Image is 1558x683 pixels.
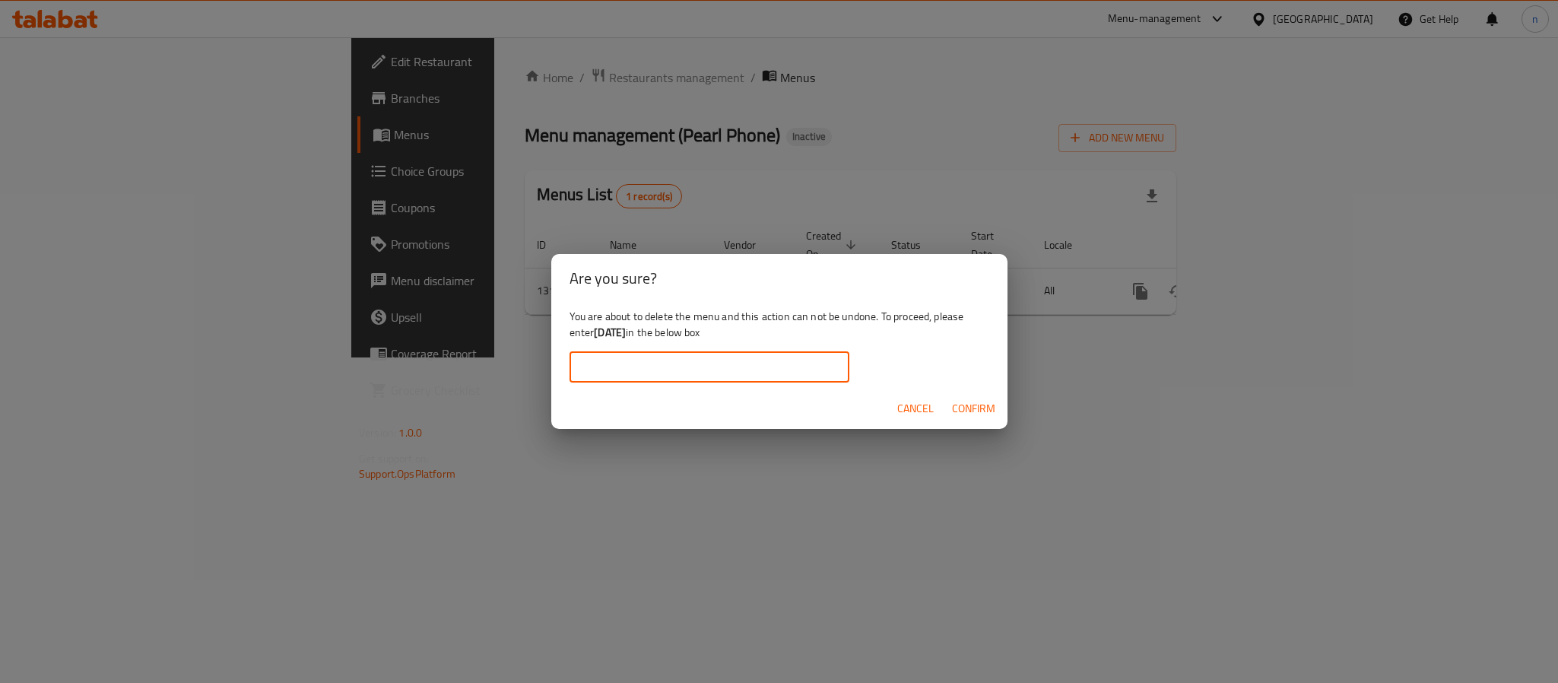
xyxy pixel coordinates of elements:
[897,399,934,418] span: Cancel
[551,303,1007,388] div: You are about to delete the menu and this action can not be undone. To proceed, please enter in t...
[594,322,626,342] b: [DATE]
[570,266,989,291] h2: Are you sure?
[952,399,995,418] span: Confirm
[946,395,1001,423] button: Confirm
[891,395,940,423] button: Cancel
